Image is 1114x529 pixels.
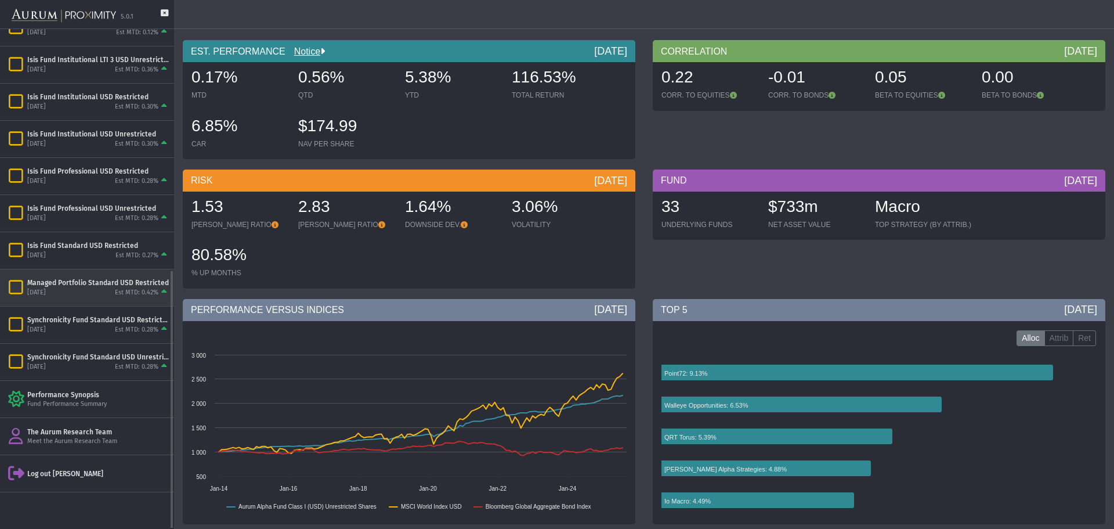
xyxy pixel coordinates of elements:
[768,196,863,220] div: $733m
[661,196,757,220] div: 33
[664,370,708,377] text: Point72: 9.13%
[1017,330,1044,347] label: Alloc
[1044,330,1074,347] label: Attrib
[116,28,158,37] div: Est MTD: 0.12%
[280,485,298,492] text: Jan-16
[661,91,757,100] div: CORR. TO EQUITIES
[285,45,325,58] div: Notice
[191,115,287,139] div: 6.85%
[875,196,971,220] div: Macro
[486,503,591,510] text: Bloomberg Global Aggregate Bond Index
[183,170,635,192] div: RISK
[405,66,500,91] div: 5.38%
[191,352,206,359] text: 3 000
[559,485,577,492] text: Jan-24
[27,241,169,250] div: Isis Fund Standard USD Restricted
[298,220,393,229] div: [PERSON_NAME] RATIO
[238,503,377,510] text: Aurum Alpha Fund Class I (USD) Unrestricted Shares
[664,466,787,473] text: [PERSON_NAME] Alpha Strategies: 4.88%
[27,103,46,111] div: [DATE]
[594,44,627,58] div: [DATE]
[1064,44,1097,58] div: [DATE]
[27,251,46,260] div: [DATE]
[1064,303,1097,316] div: [DATE]
[115,103,158,111] div: Est MTD: 0.30%
[664,434,717,441] text: QRT Torus: 5.39%
[115,326,158,334] div: Est MTD: 0.28%
[27,204,169,213] div: Isis Fund Professional USD Unrestricted
[768,66,863,91] div: -0.01
[512,196,607,220] div: 3.06%
[489,485,507,492] text: Jan-22
[982,66,1077,91] div: 0.00
[349,485,367,492] text: Jan-18
[298,68,344,86] span: 0.56%
[27,390,169,400] div: Performance Synopsis
[401,503,462,510] text: MSCI World Index USD
[512,220,607,229] div: VOLATILITY
[405,220,500,229] div: DOWNSIDE DEV.
[875,66,970,91] div: 0.05
[27,28,46,37] div: [DATE]
[875,220,971,229] div: TOP STRATEGY (BY ATTRIB.)
[115,177,158,186] div: Est MTD: 0.28%
[115,66,158,74] div: Est MTD: 0.36%
[653,170,1105,192] div: FUND
[768,91,863,100] div: CORR. TO BONDS
[121,13,133,21] div: 5.0.1
[115,363,158,372] div: Est MTD: 0.28%
[653,40,1105,62] div: CORRELATION
[27,66,46,74] div: [DATE]
[196,474,206,480] text: 500
[183,299,635,321] div: PERFORMANCE VERSUS INDICES
[27,177,46,186] div: [DATE]
[594,174,627,188] div: [DATE]
[27,129,169,139] div: Isis Fund Institutional USD Unrestricted
[661,220,757,229] div: UNDERLYING FUNDS
[191,220,287,229] div: [PERSON_NAME] RATIO
[982,91,1077,100] div: BETA TO BONDS
[298,91,393,100] div: QTD
[768,220,863,229] div: NET ASSET VALUE
[12,3,116,28] img: Aurum-Proximity%20white.svg
[115,140,158,149] div: Est MTD: 0.30%
[27,315,169,325] div: Synchronicity Fund Standard USD Restricted
[512,91,607,100] div: TOTAL RETURN
[191,139,287,149] div: CAR
[298,139,393,149] div: NAV PER SHARE
[183,40,635,62] div: EST. PERFORMANCE
[298,196,393,220] div: 2.83
[875,91,970,100] div: BETA TO EQUITIES
[27,400,169,409] div: Fund Performance Summary
[661,68,693,86] span: 0.22
[27,427,169,437] div: The Aurum Research Team
[298,115,393,139] div: $174.99
[191,91,287,100] div: MTD
[27,437,169,446] div: Meet the Aurum Research Team
[285,46,320,56] a: Notice
[210,485,228,492] text: Jan-14
[27,55,169,64] div: Isis Fund Institutional LTI 3 USD Unrestricted
[27,278,169,287] div: Managed Portfolio Standard USD Restricted
[115,289,158,297] div: Est MTD: 0.42%
[191,376,206,383] text: 2 500
[27,140,46,149] div: [DATE]
[405,196,500,220] div: 1.64%
[115,214,158,223] div: Est MTD: 0.28%
[191,449,206,456] text: 1 000
[27,167,169,176] div: Isis Fund Professional USD Restricted
[1073,330,1096,347] label: Ret
[594,303,627,316] div: [DATE]
[191,196,287,220] div: 1.53
[191,425,206,431] text: 1 500
[27,214,46,223] div: [DATE]
[27,289,46,297] div: [DATE]
[27,326,46,334] div: [DATE]
[664,402,748,409] text: Walleye Opportunities: 6.53%
[653,299,1105,321] div: TOP 5
[27,469,169,478] div: Log out [PERSON_NAME]
[191,401,206,407] text: 2 000
[27,92,169,102] div: Isis Fund Institutional USD Restricted
[191,68,237,86] span: 0.17%
[115,251,158,260] div: Est MTD: 0.27%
